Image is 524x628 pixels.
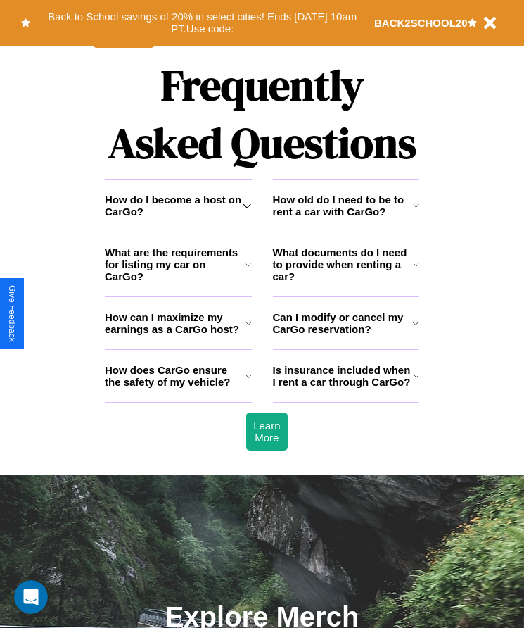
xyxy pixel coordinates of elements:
[273,246,414,282] h3: What documents do I need to provide when renting a car?
[273,194,413,218] h3: How old do I need to be to rent a car with CarGo?
[105,246,245,282] h3: What are the requirements for listing my car on CarGo?
[273,311,413,335] h3: Can I modify or cancel my CarGo reservation?
[30,7,374,39] button: Back to School savings of 20% in select cities! Ends [DATE] 10am PT.Use code:
[246,413,287,451] button: Learn More
[105,194,243,218] h3: How do I become a host on CarGo?
[14,580,48,614] iframe: Intercom live chat
[374,17,468,29] b: BACK2SCHOOL20
[7,285,17,342] div: Give Feedback
[273,364,414,388] h3: Is insurance included when I rent a car through CarGo?
[105,364,245,388] h3: How does CarGo ensure the safety of my vehicle?
[105,49,419,179] h1: Frequently Asked Questions
[105,311,245,335] h3: How can I maximize my earnings as a CarGo host?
